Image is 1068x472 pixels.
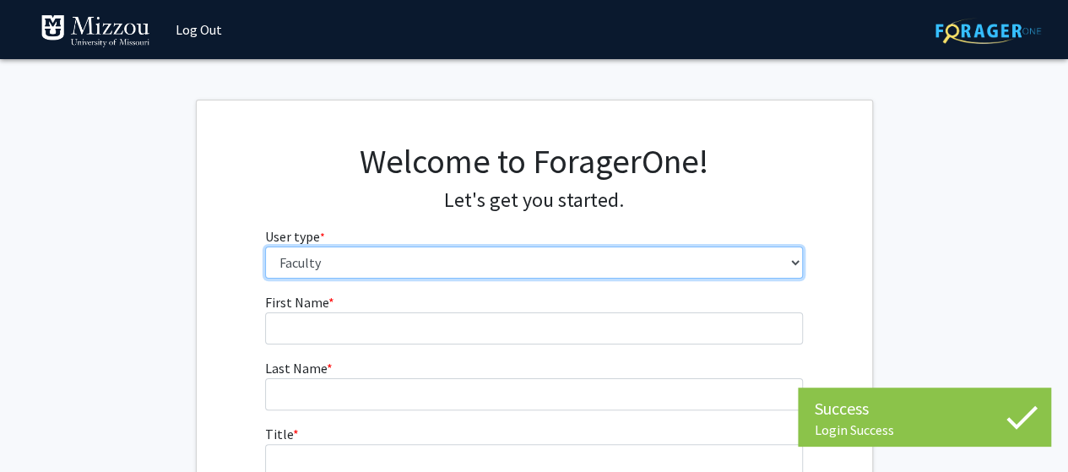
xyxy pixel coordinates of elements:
[935,18,1041,44] img: ForagerOne Logo
[265,226,325,247] label: User type
[265,294,328,311] span: First Name
[265,426,293,442] span: Title
[13,396,72,459] iframe: Chat
[41,14,150,48] img: University of Missouri Logo
[265,188,803,213] h4: Let's get you started.
[265,141,803,182] h1: Welcome to ForagerOne!
[265,360,327,377] span: Last Name
[815,396,1034,421] div: Success
[815,421,1034,438] div: Login Success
